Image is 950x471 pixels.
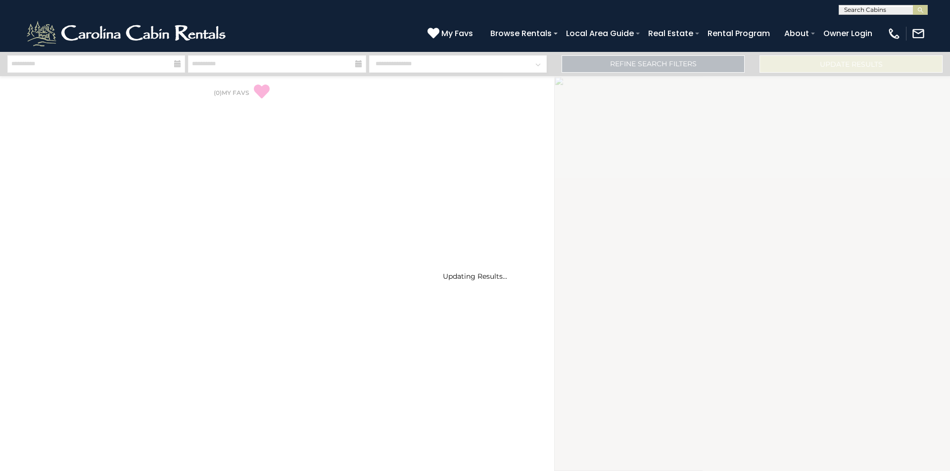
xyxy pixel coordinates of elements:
a: My Favs [427,27,475,40]
a: Rental Program [703,25,775,42]
a: About [779,25,814,42]
img: phone-regular-white.png [887,27,901,41]
a: Browse Rentals [485,25,557,42]
a: Local Area Guide [561,25,639,42]
a: Real Estate [643,25,698,42]
img: White-1-2.png [25,19,230,48]
img: mail-regular-white.png [911,27,925,41]
a: Owner Login [818,25,877,42]
span: My Favs [441,27,473,40]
